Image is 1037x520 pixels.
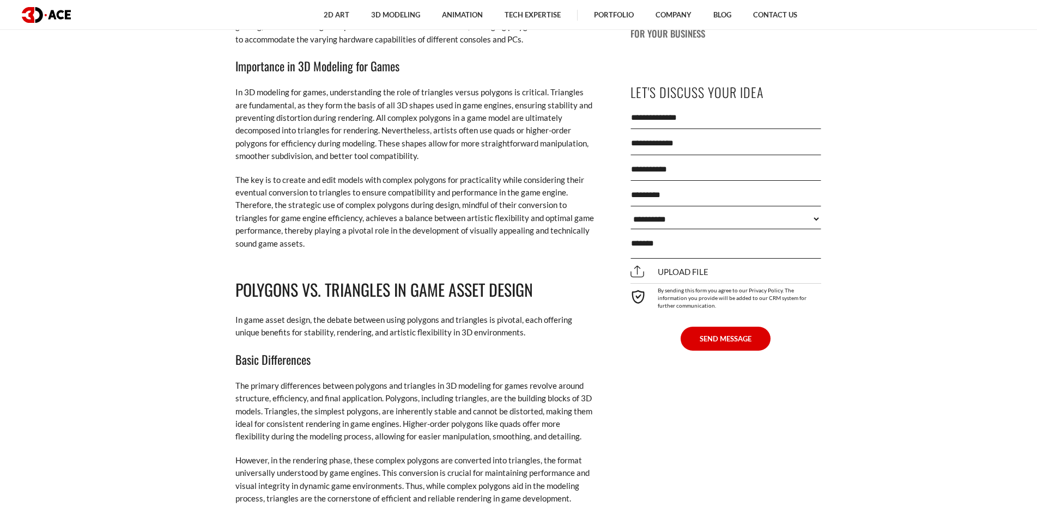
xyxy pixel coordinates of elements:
[630,283,821,309] div: By sending this form you agree to our Privacy Policy. The information you provide will be added t...
[235,454,595,505] p: However, in the rendering phase, these complex polygons are converted into triangles, the format ...
[630,80,821,105] p: Let's Discuss Your Idea
[235,86,595,162] p: In 3D modeling for games, understanding the role of triangles versus polygons is critical. Triang...
[235,314,595,339] p: In game asset design, the debate between using polygons and triangles is pivotal, each offering u...
[235,380,595,443] p: The primary differences between polygons and triangles in 3D modeling for games revolve around st...
[630,267,708,277] span: Upload file
[681,327,771,351] button: SEND MESSAGE
[235,57,595,75] h3: Importance in 3D Modeling for Games
[235,350,595,369] h3: Basic Differences
[22,7,71,23] img: logo dark
[630,15,821,40] p: Why You May Want to Have a 3D Configurator for Your Business
[235,277,595,303] h2: Polygons vs. Triangles in Game Asset Design
[235,174,595,250] p: The key is to create and edit models with complex polygons for practicality while considering the...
